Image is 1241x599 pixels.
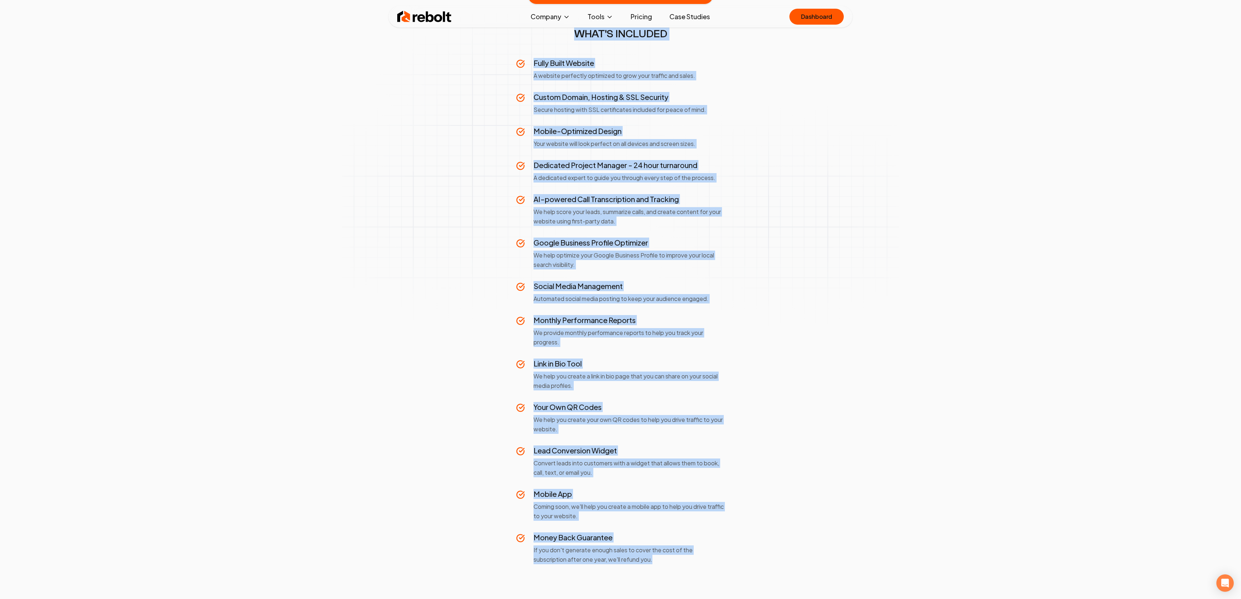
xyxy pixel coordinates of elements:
[534,71,725,80] p: A website perfectly optimized to grow your traffic and sales.
[534,415,725,434] p: We help you create your own QR codes to help you drive traffic to your website.
[534,489,725,499] h3: Mobile App
[582,9,619,24] button: Tools
[534,126,725,136] h3: Mobile-Optimized Design
[516,28,725,41] h2: WHAT'S INCLUDED
[534,281,725,291] h3: Social Media Management
[534,294,725,303] p: Automated social media posting to keep your audience engaged.
[534,458,725,477] p: Convert leads into customers with a widget that allows them to book, call, text, or email you.
[397,9,452,24] img: Rebolt Logo
[534,92,725,102] h3: Custom Domain, Hosting & SSL Security
[534,328,725,347] p: We provide monthly performance reports to help you track your progress.
[534,160,725,170] h3: Dedicated Project Manager - 24 hour turnaround
[534,194,725,204] h3: AI-powered Call Transcription and Tracking
[534,207,725,226] p: We help score your leads, summarize calls, and create content for your website using first-party ...
[534,372,725,390] p: We help you create a link in bio page that you can share on your social media profiles.
[534,58,725,68] h3: Fully Built Website
[534,251,725,269] p: We help optimize your Google Business Profile to improve your local search visibility.
[534,359,725,369] h3: Link in Bio Tool
[534,173,725,183] p: A dedicated expert to guide you through every step of the process.
[534,238,725,248] h3: Google Business Profile Optimizer
[525,9,576,24] button: Company
[789,9,844,25] a: Dashboard
[534,402,725,412] h3: Your Own QR Codes
[534,502,725,521] p: Coming soon, we'll help you create a mobile app to help you drive traffic to your website.
[534,445,725,456] h3: Lead Conversion Widget
[534,532,725,543] h3: Money Back Guarantee
[664,9,716,24] a: Case Studies
[534,139,725,148] p: Your website will look perfect on all devices and screen sizes.
[534,545,725,564] p: If you don't generate enough sales to cover the cost of the subscription after one year, we'll re...
[534,105,725,114] p: Secure hosting with SSL certificates included for peace of mind.
[625,9,658,24] a: Pricing
[534,315,725,325] h3: Monthly Performance Reports
[1216,574,1234,592] div: Open Intercom Messenger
